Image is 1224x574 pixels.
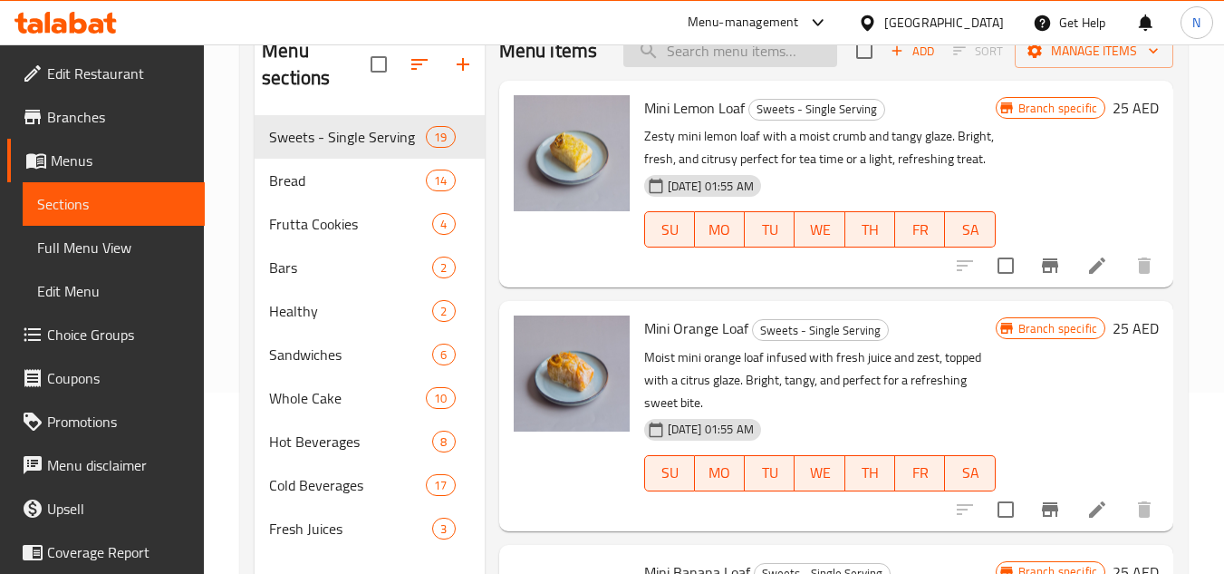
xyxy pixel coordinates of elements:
[432,257,455,278] div: items
[23,182,205,226] a: Sections
[1123,244,1166,287] button: delete
[853,460,888,486] span: TH
[952,460,988,486] span: SA
[853,217,888,243] span: TH
[652,217,688,243] span: SU
[433,259,454,277] span: 2
[255,507,484,550] div: Fresh Juices3
[269,387,426,409] span: Whole Cake
[644,94,745,122] span: Mini Lemon Loaf
[255,115,484,159] div: Sweets - Single Serving19
[47,541,190,563] span: Coverage Report
[269,518,432,540] span: Fresh Juices
[695,455,745,491] button: MO
[795,455,844,491] button: WE
[47,106,190,128] span: Branches
[1015,34,1173,68] button: Manage items
[427,390,454,407] span: 10
[7,356,205,400] a: Coupons
[269,474,426,496] span: Cold Beverages
[660,421,761,438] span: [DATE] 01:55 AM
[987,491,1025,529] span: Select to update
[644,211,695,248] button: SU
[47,498,190,520] span: Upsell
[269,170,426,191] span: Bread
[802,217,837,243] span: WE
[255,376,484,420] div: Whole Cake10
[269,300,432,322] span: Healthy
[255,420,484,463] div: Hot Beverages8
[7,95,205,139] a: Branches
[47,324,190,345] span: Choice Groups
[644,455,695,491] button: SU
[7,400,205,443] a: Promotions
[883,37,941,65] button: Add
[255,246,484,289] div: Bars2
[749,99,884,120] span: Sweets - Single Serving
[802,460,837,486] span: WE
[888,41,937,62] span: Add
[1192,13,1200,33] span: N
[427,172,454,190] span: 14
[269,213,432,235] span: Frutta Cookies
[895,211,945,248] button: FR
[652,460,688,486] span: SU
[433,303,454,320] span: 2
[1029,40,1159,63] span: Manage items
[433,346,454,364] span: 6
[752,319,889,341] div: Sweets - Single Serving
[47,454,190,476] span: Menu disclaimer
[269,344,432,365] div: Sandwiches
[702,217,737,243] span: MO
[432,344,455,365] div: items
[883,37,941,65] span: Add item
[952,217,988,243] span: SA
[623,35,837,67] input: search
[1028,244,1072,287] button: Branch-specific-item
[7,530,205,574] a: Coverage Report
[426,126,455,148] div: items
[269,126,426,148] span: Sweets - Single Serving
[7,443,205,487] a: Menu disclaimer
[745,211,795,248] button: TU
[1011,320,1104,337] span: Branch specific
[47,411,190,433] span: Promotions
[941,37,1015,65] span: Select section first
[433,520,454,538] span: 3
[702,460,737,486] span: MO
[427,477,454,494] span: 17
[360,45,398,83] span: Select all sections
[884,13,1004,33] div: [GEOGRAPHIC_DATA]
[7,52,205,95] a: Edit Restaurant
[433,433,454,451] span: 8
[426,170,455,191] div: items
[845,32,883,70] span: Select section
[47,367,190,389] span: Coupons
[51,150,190,171] span: Menus
[23,269,205,313] a: Edit Menu
[255,159,484,202] div: Bread14
[499,37,598,64] h2: Menu items
[688,12,799,34] div: Menu-management
[433,216,454,233] span: 4
[514,316,630,432] img: Mini Orange Loaf
[426,474,455,496] div: items
[37,280,190,302] span: Edit Menu
[660,178,761,195] span: [DATE] 01:55 AM
[398,43,441,86] span: Sort sections
[255,289,484,333] div: Healthy2
[269,257,432,278] span: Bars
[845,211,895,248] button: TH
[7,139,205,182] a: Menus
[255,108,484,558] nav: Menu sections
[795,211,844,248] button: WE
[262,37,370,92] h2: Menu sections
[432,431,455,452] div: items
[1113,316,1159,341] h6: 25 AED
[752,217,787,243] span: TU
